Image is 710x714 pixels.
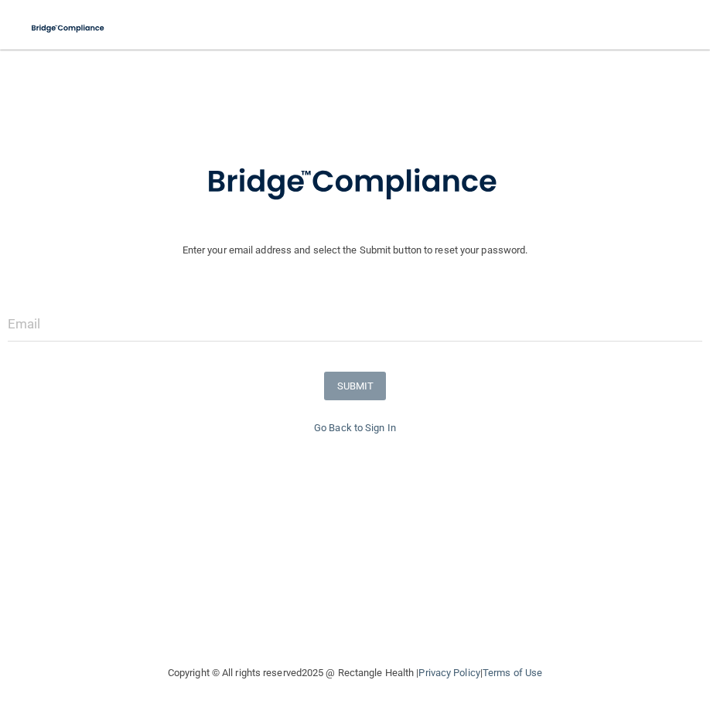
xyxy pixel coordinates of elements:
a: Privacy Policy [418,667,480,678]
iframe: Drift Widget Chat Controller [442,604,691,666]
img: bridge_compliance_login_screen.278c3ca4.svg [23,12,114,44]
img: bridge_compliance_login_screen.278c3ca4.svg [175,142,535,223]
button: SUBMIT [324,372,387,400]
a: Terms of Use [483,667,542,678]
a: Go Back to Sign In [314,422,396,433]
input: Email [8,307,702,342]
div: Copyright © All rights reserved 2025 @ Rectangle Health | | [73,648,637,698]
